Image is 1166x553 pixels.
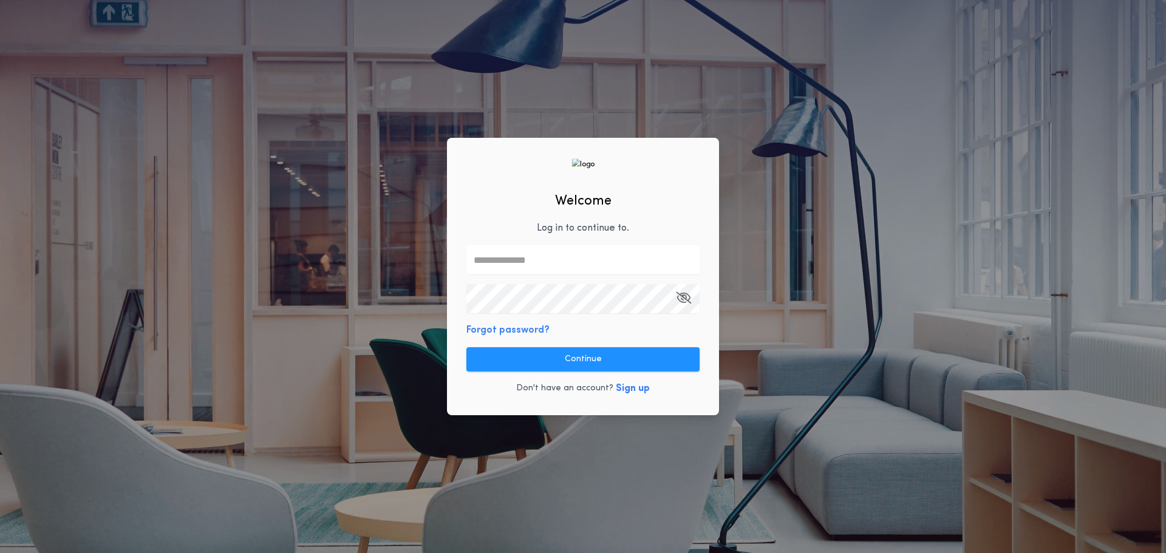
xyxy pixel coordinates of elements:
p: Log in to continue to . [537,221,629,236]
button: Sign up [616,381,650,396]
h2: Welcome [555,191,612,211]
button: Continue [466,347,700,371]
img: logo [571,158,595,170]
button: Forgot password? [466,323,550,338]
p: Don't have an account? [516,382,613,395]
